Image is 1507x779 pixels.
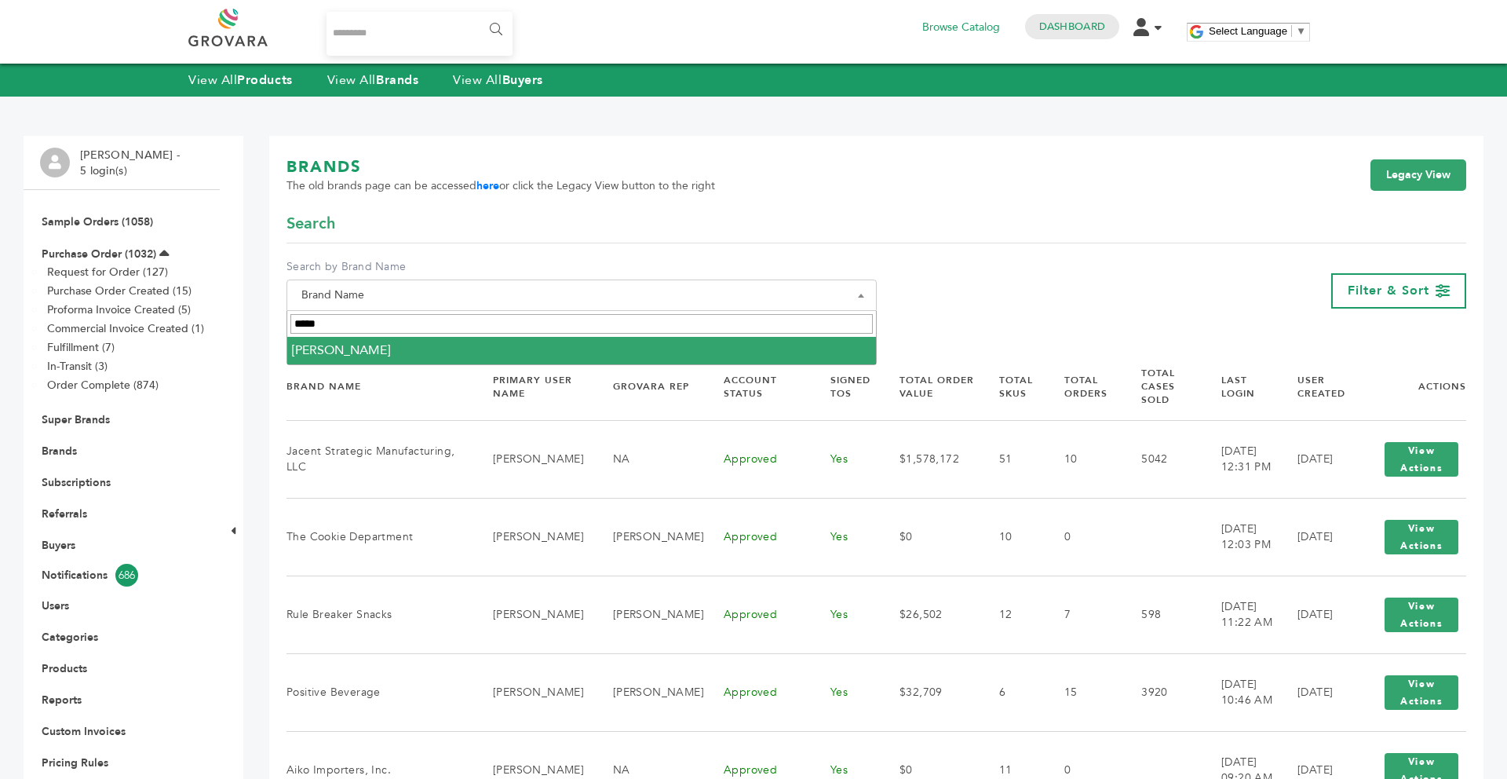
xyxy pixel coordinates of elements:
input: Search [290,314,873,334]
td: Jacent Strategic Manufacturing, LLC [286,420,473,498]
a: Super Brands [42,412,110,427]
td: [DATE] [1278,498,1357,576]
button: View Actions [1385,598,1458,632]
a: Subscriptions [42,475,111,490]
td: Rule Breaker Snacks [286,576,473,653]
a: Purchase Order Created (15) [47,283,192,298]
td: [PERSON_NAME] [473,576,593,653]
th: User Created [1278,353,1357,420]
td: Approved [704,498,811,576]
a: View AllBrands [327,71,419,89]
td: 12 [980,576,1045,653]
li: [PERSON_NAME] - 5 login(s) [80,148,184,178]
td: [PERSON_NAME] [473,420,593,498]
h1: BRANDS [286,156,715,178]
a: Purchase Order (1032) [42,247,156,261]
th: Actions [1357,353,1466,420]
span: Brand Name [286,280,877,311]
td: [DATE] 12:03 PM [1202,498,1278,576]
td: [PERSON_NAME] [473,653,593,731]
td: $0 [880,498,980,576]
input: Search... [327,12,513,56]
th: Account Status [704,353,811,420]
td: [PERSON_NAME] [473,498,593,576]
a: Reports [42,693,82,708]
td: 15 [1045,653,1122,731]
td: $32,709 [880,653,980,731]
th: Total Orders [1045,353,1122,420]
a: Pricing Rules [42,755,108,770]
td: Approved [704,653,811,731]
th: Primary User Name [473,353,593,420]
label: Search by Brand Name [286,259,877,275]
td: 598 [1122,576,1202,653]
td: 3920 [1122,653,1202,731]
a: Referrals [42,507,87,521]
a: Categories [42,630,98,645]
a: Products [42,661,87,676]
td: Yes [811,576,880,653]
span: Search [286,213,335,235]
strong: Buyers [502,71,543,89]
td: 7 [1045,576,1122,653]
a: Order Complete (874) [47,378,159,393]
a: Custom Invoices [42,724,126,739]
td: Approved [704,576,811,653]
td: 0 [1045,498,1122,576]
a: Proforma Invoice Created (5) [47,302,191,317]
td: 5042 [1122,420,1202,498]
span: Brand Name [295,284,868,306]
td: 51 [980,420,1045,498]
a: Users [42,598,69,613]
td: $1,578,172 [880,420,980,498]
td: [DATE] [1278,420,1357,498]
a: Commercial Invoice Created (1) [47,321,204,336]
a: Browse Catalog [922,19,1000,36]
a: In-Transit (3) [47,359,108,374]
td: [DATE] [1278,576,1357,653]
a: View AllProducts [188,71,293,89]
th: Total Order Value [880,353,980,420]
td: [DATE] 10:46 AM [1202,653,1278,731]
td: The Cookie Department [286,498,473,576]
td: 10 [980,498,1045,576]
td: 6 [980,653,1045,731]
a: View AllBuyers [453,71,543,89]
td: Positive Beverage [286,653,473,731]
a: Sample Orders (1058) [42,214,153,229]
td: Yes [811,498,880,576]
a: Notifications686 [42,564,202,587]
th: Total SKUs [980,353,1045,420]
td: $26,502 [880,576,980,653]
td: [PERSON_NAME] [593,576,704,653]
td: [DATE] [1278,653,1357,731]
a: here [476,178,499,193]
li: [PERSON_NAME] [287,337,876,364]
span: ​ [1291,25,1292,37]
a: Dashboard [1039,20,1105,34]
a: Legacy View [1370,159,1466,191]
td: Yes [811,420,880,498]
img: profile.png [40,148,70,177]
strong: Brands [376,71,418,89]
span: Select Language [1209,25,1287,37]
td: NA [593,420,704,498]
span: ▼ [1296,25,1306,37]
th: Last Login [1202,353,1278,420]
td: 10 [1045,420,1122,498]
a: Select Language​ [1209,25,1306,37]
th: Signed TOS [811,353,880,420]
a: Buyers [42,538,75,553]
th: Total Cases Sold [1122,353,1202,420]
th: Brand Name [286,353,473,420]
span: 686 [115,564,138,587]
button: View Actions [1385,442,1458,477]
a: Brands [42,444,77,459]
th: Grovara Rep [593,353,704,420]
td: [DATE] 11:22 AM [1202,576,1278,653]
td: [PERSON_NAME] [593,653,704,731]
button: View Actions [1385,520,1458,554]
button: View Actions [1385,675,1458,710]
strong: Products [237,71,292,89]
span: The old brands page can be accessed or click the Legacy View button to the right [286,178,715,194]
